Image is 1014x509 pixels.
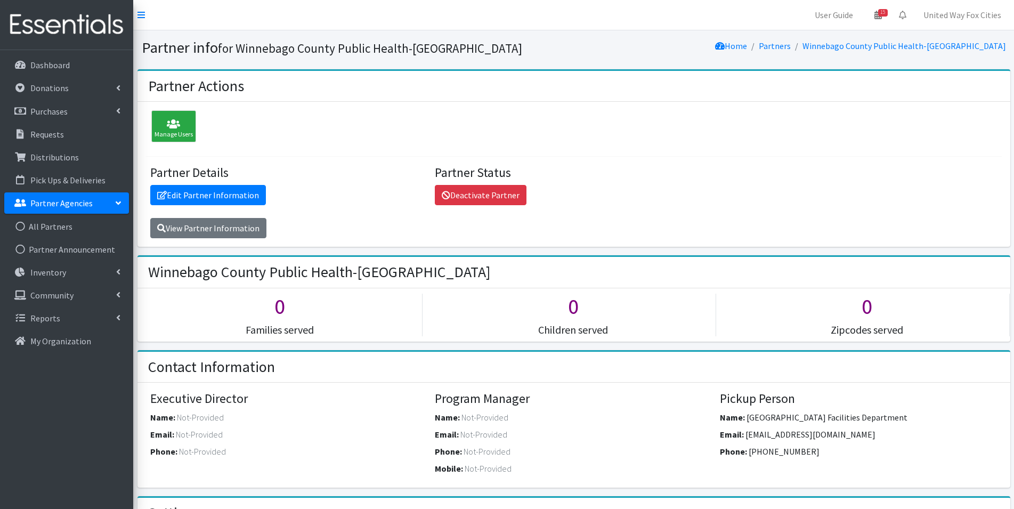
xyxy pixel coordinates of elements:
[4,101,129,122] a: Purchases
[151,110,196,142] div: Manage Users
[30,83,69,93] p: Donations
[148,263,490,281] h2: Winnebago County Public Health-[GEOGRAPHIC_DATA]
[30,267,66,278] p: Inventory
[150,391,427,407] h4: Executive Director
[150,165,427,181] h4: Partner Details
[4,285,129,306] a: Community
[435,391,712,407] h4: Program Manager
[148,77,244,95] h2: Partner Actions
[148,358,275,376] h2: Contact Information
[146,123,196,133] a: Manage Users
[30,336,91,346] p: My Organization
[4,192,129,214] a: Partner Agencies
[4,216,129,237] a: All Partners
[30,152,79,163] p: Distributions
[176,429,223,440] span: Not-Provided
[915,4,1010,26] a: United Way Fox Cities
[4,308,129,329] a: Reports
[720,428,744,441] label: Email:
[465,463,512,474] span: Not-Provided
[30,129,64,140] p: Requests
[4,239,129,260] a: Partner Announcement
[715,41,747,51] a: Home
[802,41,1006,51] a: Winnebago County Public Health-[GEOGRAPHIC_DATA]
[724,324,1009,336] h5: Zipcodes served
[435,428,459,441] label: Email:
[179,446,226,457] span: Not-Provided
[4,7,129,43] img: HumanEssentials
[435,462,463,475] label: Mobile:
[4,262,129,283] a: Inventory
[464,446,510,457] span: Not-Provided
[150,445,177,458] label: Phone:
[30,198,93,208] p: Partner Agencies
[4,77,129,99] a: Donations
[747,412,907,423] span: [GEOGRAPHIC_DATA] Facilities Department
[431,324,716,336] h5: Children served
[4,169,129,191] a: Pick Ups & Deliveries
[745,429,875,440] span: [EMAIL_ADDRESS][DOMAIN_NAME]
[177,412,224,423] span: Not-Provided
[806,4,862,26] a: User Guide
[150,185,266,205] a: Edit Partner Information
[30,313,60,324] p: Reports
[4,330,129,352] a: My Organization
[435,445,462,458] label: Phone:
[30,290,74,301] p: Community
[30,60,70,70] p: Dashboard
[720,411,745,424] label: Name:
[150,218,266,238] a: View Partner Information
[461,412,508,423] span: Not-Provided
[150,428,174,441] label: Email:
[866,4,890,26] a: 15
[137,294,423,319] h1: 0
[4,124,129,145] a: Requests
[720,445,747,458] label: Phone:
[218,41,522,56] small: for Winnebago County Public Health-[GEOGRAPHIC_DATA]
[724,294,1009,319] h1: 0
[435,411,460,424] label: Name:
[30,175,106,185] p: Pick Ups & Deliveries
[720,391,997,407] h4: Pickup Person
[878,9,888,17] span: 15
[137,324,423,336] h5: Families served
[30,106,68,117] p: Purchases
[4,54,129,76] a: Dashboard
[435,165,712,181] h4: Partner Status
[435,185,526,205] a: Deactivate Partner
[460,429,507,440] span: Not-Provided
[749,446,820,457] span: [PHONE_NUMBER]
[759,41,791,51] a: Partners
[142,38,570,57] h1: Partner info
[431,294,716,319] h1: 0
[150,411,175,424] label: Name:
[4,147,129,168] a: Distributions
